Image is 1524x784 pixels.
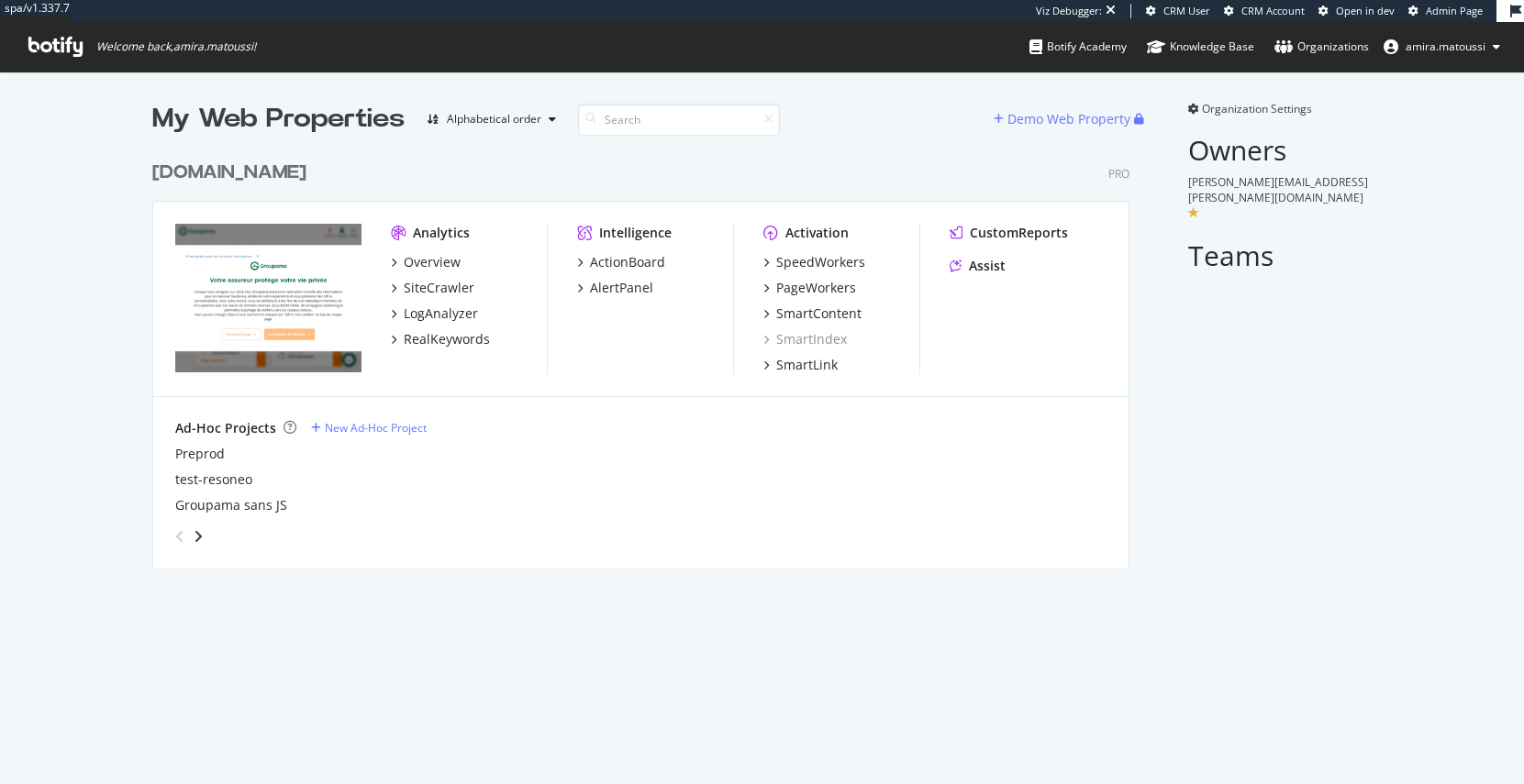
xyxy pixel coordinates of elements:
a: Knowledge Base [1147,22,1254,72]
div: Demo Web Property [1007,110,1130,128]
div: CustomReports [970,224,1068,242]
a: PageWorkers [763,279,856,297]
div: Analytics [413,224,470,242]
a: New Ad-Hoc Project [311,420,427,436]
a: [DOMAIN_NAME] [152,160,314,186]
a: Open in dev [1318,4,1395,18]
div: RealKeywords [404,330,490,348]
h2: Teams [1188,240,1373,271]
div: PageWorkers [776,279,856,297]
div: Alphabetical order [447,114,541,125]
div: AlertPanel [590,279,653,297]
span: CRM Account [1241,4,1305,17]
a: SiteCrawler [391,279,474,297]
div: SiteCrawler [404,279,474,297]
input: Search [578,104,780,136]
button: Alphabetical order [419,105,563,134]
div: Knowledge Base [1147,38,1254,56]
span: CRM User [1163,4,1210,17]
div: Assist [969,257,1006,275]
div: Botify Academy [1029,38,1127,56]
a: SpeedWorkers [763,253,865,271]
div: Overview [404,253,461,271]
button: Demo Web Property [994,105,1134,134]
button: amira.matoussi [1369,32,1515,61]
a: Admin Page [1408,4,1483,18]
a: test-resoneo [175,470,252,489]
div: ActionBoard [590,253,665,271]
span: Admin Page [1426,4,1483,17]
h2: Owners [1188,135,1373,165]
div: Intelligence [599,224,672,242]
a: AlertPanel [577,279,653,297]
div: Ad-Hoc Projects [175,419,276,437]
a: Overview [391,253,461,271]
span: Open in dev [1336,4,1395,17]
div: SpeedWorkers [776,253,865,271]
div: Organizations [1274,38,1369,56]
a: Groupama sans JS [175,496,287,514]
a: SmartIndex [763,330,847,348]
div: SmartLink [776,356,838,374]
div: [DOMAIN_NAME] [152,160,306,186]
div: My Web Properties [152,101,405,138]
div: angle-right [192,527,205,546]
div: grid [152,138,1144,569]
div: LogAnalyzer [404,304,478,323]
div: Activation [785,224,849,242]
div: SmartContent [776,304,862,323]
a: CustomReports [950,224,1068,242]
a: RealKeywords [391,330,490,348]
a: Preprod [175,445,225,463]
span: Welcome back, amira.matoussi ! [96,39,256,54]
a: CRM Account [1224,4,1305,18]
span: Organization Settings [1202,101,1312,116]
div: Viz Debugger: [1036,4,1102,18]
a: SmartLink [763,356,838,374]
div: New Ad-Hoc Project [325,420,427,436]
a: Botify Academy [1029,22,1127,72]
a: SmartContent [763,304,862,323]
img: www.groupama.fr [175,224,362,372]
a: CRM User [1146,4,1210,18]
a: Assist [950,257,1006,275]
span: [PERSON_NAME][EMAIL_ADDRESS][PERSON_NAME][DOMAIN_NAME] [1188,174,1368,205]
div: angle-left [168,522,192,551]
a: Demo Web Property [994,111,1134,127]
a: LogAnalyzer [391,304,478,323]
span: amira.matoussi [1406,39,1485,54]
div: Pro [1108,166,1129,182]
a: ActionBoard [577,253,665,271]
a: Organizations [1274,22,1369,72]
